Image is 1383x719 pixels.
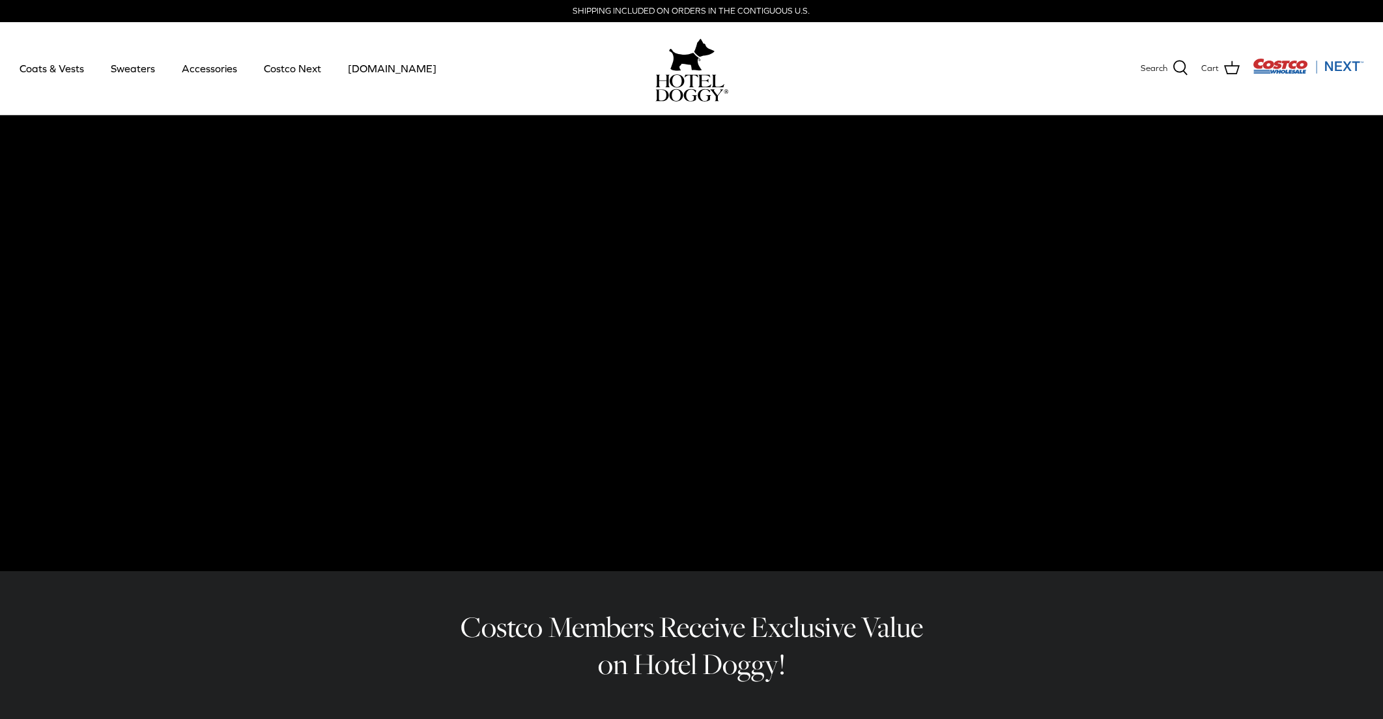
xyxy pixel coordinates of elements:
[1141,62,1167,76] span: Search
[451,609,933,683] h2: Costco Members Receive Exclusive Value on Hotel Doggy!
[1201,62,1219,76] span: Cart
[1253,58,1363,74] img: Costco Next
[655,74,728,102] img: hoteldoggycom
[655,35,728,102] a: hoteldoggy.com hoteldoggycom
[669,35,715,74] img: hoteldoggy.com
[1141,60,1188,77] a: Search
[252,46,333,91] a: Costco Next
[99,46,167,91] a: Sweaters
[8,46,96,91] a: Coats & Vests
[1201,60,1240,77] a: Cart
[336,46,448,91] a: [DOMAIN_NAME]
[170,46,249,91] a: Accessories
[1253,66,1363,76] a: Visit Costco Next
